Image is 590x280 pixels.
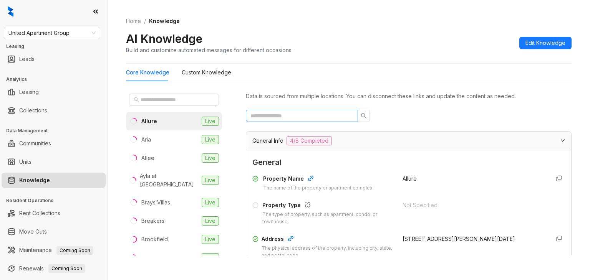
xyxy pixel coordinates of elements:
[19,206,60,221] a: Rent Collections
[403,175,417,182] span: Allure
[262,235,393,245] div: Address
[202,253,219,262] span: Live
[141,135,151,144] div: Aria
[2,51,106,67] li: Leads
[144,17,146,25] li: /
[6,197,107,204] h3: Resident Operations
[2,206,106,221] li: Rent Collections
[202,135,219,144] span: Live
[361,113,367,119] span: search
[141,235,168,244] div: Brookfield
[140,172,199,189] div: Ayla at [GEOGRAPHIC_DATA]
[56,246,93,255] span: Coming Soon
[202,235,219,244] span: Live
[262,211,393,226] div: The type of property, such as apartment, condo, or townhouse.
[19,173,50,188] a: Knowledge
[8,27,96,39] span: United Apartment Group
[182,68,231,77] div: Custom Knowledge
[246,92,572,100] div: Data is sourced from multiple locations. You can disconnect these links and update the content as...
[19,154,31,170] a: Units
[19,84,39,100] a: Leasing
[2,261,106,276] li: Renewals
[19,224,47,239] a: Move Outs
[126,68,169,77] div: Core Knowledge
[48,264,85,273] span: Coming Soon
[403,235,544,243] div: [STREET_ADDRESS][PERSON_NAME][DATE]
[202,117,219,126] span: Live
[252,156,565,168] span: General
[126,31,202,46] h2: AI Knowledge
[2,242,106,258] li: Maintenance
[202,176,219,185] span: Live
[19,103,47,118] a: Collections
[8,6,13,17] img: logo
[6,127,107,134] h3: Data Management
[252,137,283,145] span: General Info
[124,17,143,25] a: Home
[519,37,572,49] button: Edit Knowledge
[2,154,106,170] li: Units
[262,201,393,211] div: Property Type
[262,245,393,259] div: The physical address of the property, including city, state, and postal code.
[134,97,139,102] span: search
[202,216,219,226] span: Live
[141,198,170,207] div: Brays Villas
[287,136,332,145] span: 4/8 Completed
[2,224,106,239] li: Move Outs
[19,136,51,151] a: Communities
[6,43,107,50] h3: Leasing
[403,201,544,209] div: Not Specified
[202,153,219,163] span: Live
[2,84,106,100] li: Leasing
[19,261,85,276] a: RenewalsComing Soon
[141,217,164,225] div: Breakers
[141,154,154,162] div: Atlee
[6,76,107,83] h3: Analytics
[263,184,374,192] div: The name of the property or apartment complex.
[2,136,106,151] li: Communities
[560,138,565,143] span: expanded
[149,18,180,24] span: Knowledge
[126,46,293,54] div: Build and customize automated messages for different occasions.
[19,51,35,67] a: Leads
[525,39,565,47] span: Edit Knowledge
[2,173,106,188] li: Knowledge
[141,254,188,262] div: CW Cypresswood
[263,175,374,184] div: Property Name
[2,103,106,118] li: Collections
[246,132,571,150] div: General Info4/8 Completed
[202,198,219,207] span: Live
[141,117,157,125] div: Allure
